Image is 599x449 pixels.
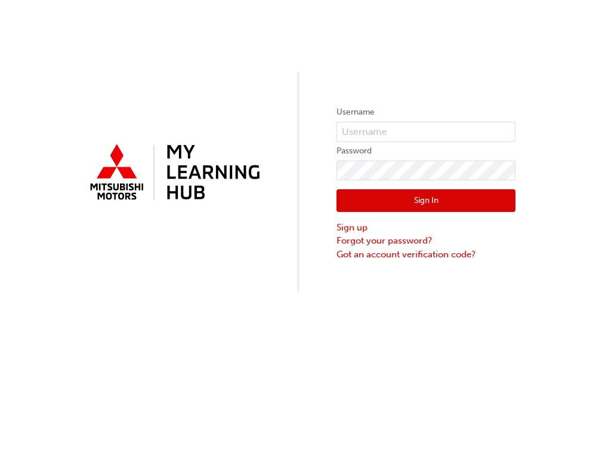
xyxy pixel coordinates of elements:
[336,248,515,262] a: Got an account verification code?
[336,105,515,119] label: Username
[336,122,515,142] input: Username
[336,221,515,235] a: Sign up
[336,234,515,248] a: Forgot your password?
[84,139,263,207] img: mmal
[336,189,515,212] button: Sign In
[336,144,515,158] label: Password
